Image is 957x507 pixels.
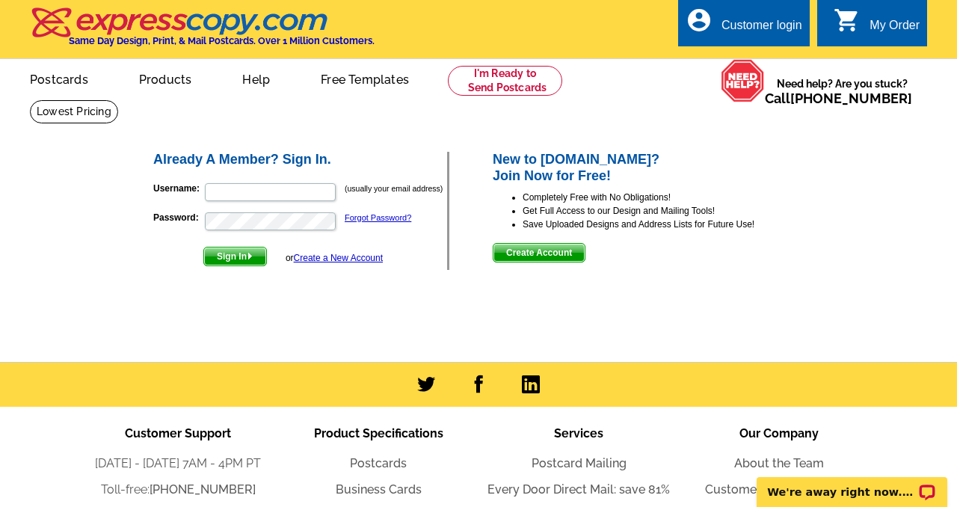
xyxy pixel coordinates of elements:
li: Save Uploaded Designs and Address Lists for Future Use! [523,218,806,231]
a: Business Cards [336,482,422,497]
a: Customer Success Stories [705,482,854,497]
span: Need help? Are you stuck? [765,76,920,106]
a: Postcards [6,61,112,96]
li: Toll-free: [78,481,278,499]
a: Postcards [350,456,407,470]
li: [DATE] - [DATE] 7AM - 4PM PT [78,455,278,473]
div: Customer login [721,19,802,40]
a: Forgot Password? [345,213,411,222]
li: Get Full Access to our Design and Mailing Tools! [523,204,806,218]
a: shopping_cart My Order [834,16,920,35]
a: Same Day Design, Print, & Mail Postcards. Over 1 Million Customers. [30,18,375,46]
a: [PHONE_NUMBER] [790,90,912,106]
span: Call [765,90,912,106]
a: account_circle Customer login [686,16,802,35]
img: button-next-arrow-white.png [247,253,253,259]
span: Our Company [739,426,819,440]
a: Products [115,61,216,96]
button: Create Account [493,243,585,262]
span: Services [554,426,603,440]
span: Create Account [493,244,585,262]
div: or [286,251,383,265]
li: Completely Free with No Obligations! [523,191,806,204]
label: Password: [153,211,203,224]
span: Customer Support [125,426,231,440]
h2: Already A Member? Sign In. [153,152,447,168]
h4: Same Day Design, Print, & Mail Postcards. Over 1 Million Customers. [69,35,375,46]
a: Postcard Mailing [532,456,627,470]
iframe: LiveChat chat widget [747,460,957,507]
button: Sign In [203,247,267,266]
a: Create a New Account [294,253,383,263]
label: Username: [153,182,203,195]
a: [PHONE_NUMBER] [150,482,256,497]
a: Every Door Direct Mail: save 81% [487,482,670,497]
span: Product Specifications [314,426,443,440]
a: Free Templates [297,61,433,96]
h2: New to [DOMAIN_NAME]? Join Now for Free! [493,152,806,184]
div: My Order [870,19,920,40]
i: account_circle [686,7,713,34]
a: Help [218,61,294,96]
small: (usually your email address) [345,184,443,193]
i: shopping_cart [834,7,861,34]
img: help [721,59,765,102]
a: About the Team [734,456,824,470]
span: Sign In [204,248,266,265]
